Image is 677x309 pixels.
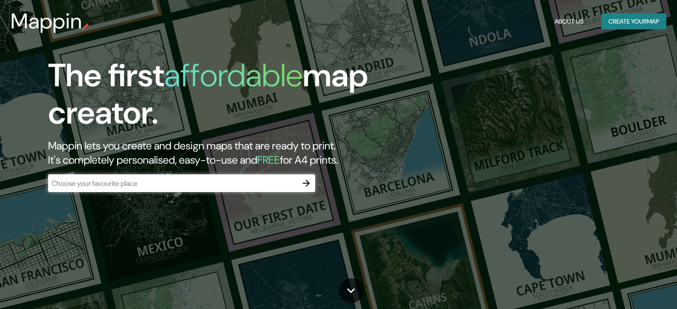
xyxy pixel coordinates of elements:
button: About Us [551,13,587,30]
h1: The first map creator. [48,57,387,139]
iframe: Help widget launcher [598,274,667,299]
h5: FREE [257,153,280,167]
input: Choose your favourite place [48,178,297,189]
h3: Mappin [11,9,82,34]
h2: Mappin lets you create and design maps that are ready to print. It's completely personalised, eas... [48,139,387,167]
img: mappin-pin [82,23,89,30]
h1: affordable [164,55,303,96]
button: Create yourmap [601,13,666,30]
